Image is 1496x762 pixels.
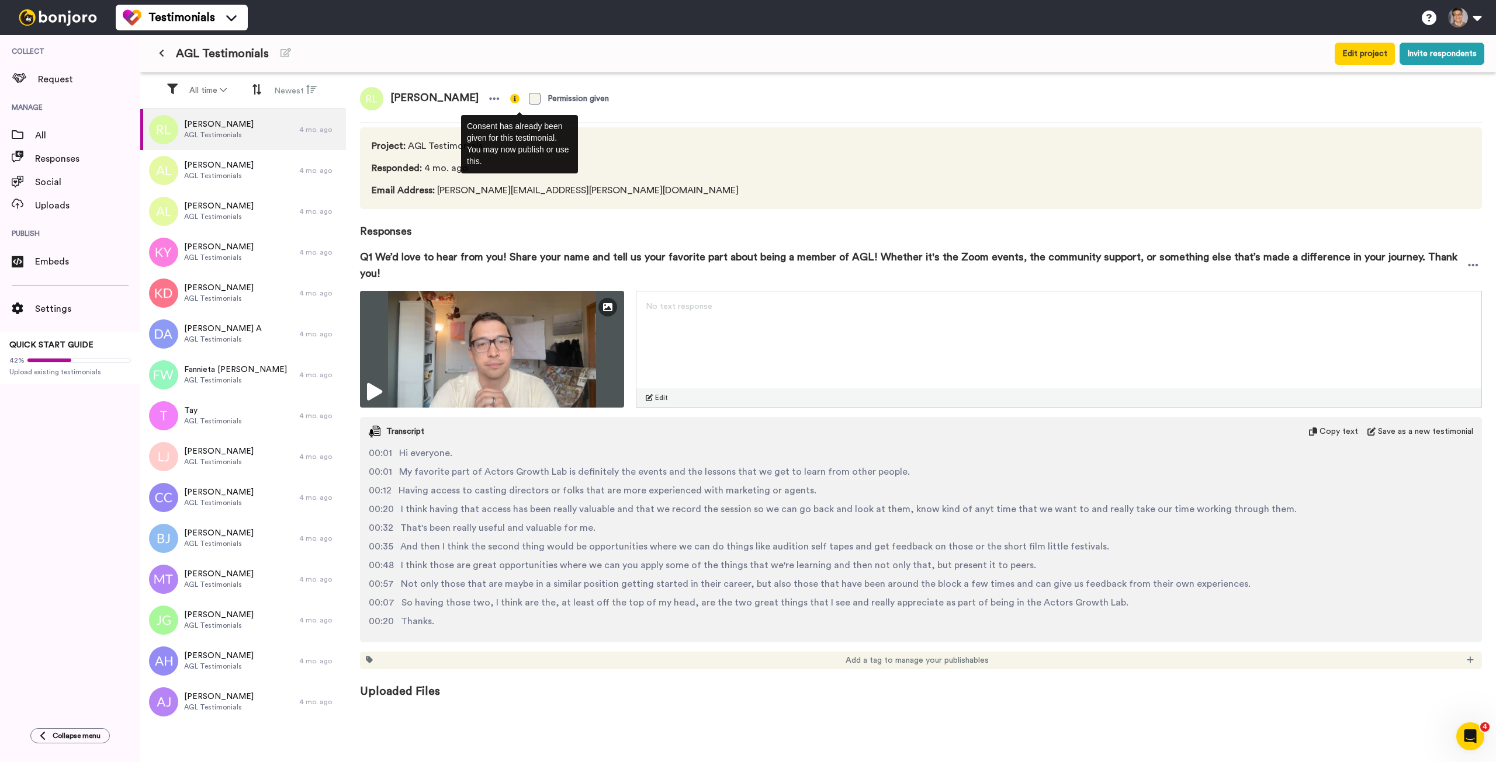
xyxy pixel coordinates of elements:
[372,139,739,153] span: AGL Testimonials
[383,87,486,110] span: [PERSON_NAME]
[184,650,254,662] span: [PERSON_NAME]
[184,375,287,385] span: AGL Testimonials
[184,364,287,375] span: Fannieta [PERSON_NAME]
[372,183,739,197] span: [PERSON_NAME][EMAIL_ADDRESS][PERSON_NAME][DOMAIN_NAME]
[369,614,394,628] span: 00:20
[140,314,346,354] a: [PERSON_NAME] AAGL Testimonials4 mo. ago
[140,559,346,600] a: [PERSON_NAME]AGL Testimonials4 mo. ago
[299,656,340,666] div: 4 mo. ago
[399,446,452,460] span: Hi everyone.
[140,395,346,436] a: TayAGL Testimonials4 mo. ago
[372,161,739,175] span: 4 mo. ago
[369,502,394,516] span: 00:20
[401,502,1297,516] span: I think having that access has been really valuable and that we record the session so we can go b...
[299,288,340,298] div: 4 mo. ago
[184,335,262,344] span: AGL Testimonials
[149,360,178,389] img: fw.png
[399,483,816,497] span: Having access to casting directors or folks that are more experienced with marketing or agents.
[149,115,178,144] img: rl.png
[149,156,178,185] img: al.png
[184,119,254,130] span: [PERSON_NAME]
[372,186,435,195] span: Email Address :
[140,232,346,273] a: [PERSON_NAME]AGL Testimonials4 mo. ago
[184,702,254,712] span: AGL Testimonials
[510,94,520,103] img: info-yellow.svg
[149,401,178,430] img: t.png
[184,527,254,539] span: [PERSON_NAME]
[123,8,141,27] img: tm-color.svg
[140,191,346,232] a: [PERSON_NAME]AGL Testimonials4 mo. ago
[369,521,393,535] span: 00:32
[299,452,340,461] div: 4 mo. ago
[1456,722,1484,750] iframe: Intercom live chat
[360,249,1464,281] span: Q1 We’d love to hear from you! Share your name and tell us your favorite part about being a membe...
[299,370,340,380] div: 4 mo. ago
[140,354,346,395] a: Fannieta [PERSON_NAME]AGL Testimonials4 mo. ago
[149,565,178,594] img: mt.png
[140,150,346,191] a: [PERSON_NAME]AGL Testimonials4 mo. ago
[360,669,1482,700] span: Uploaded Files
[369,483,392,497] span: 00:12
[184,446,254,457] span: [PERSON_NAME]
[299,166,340,175] div: 4 mo. ago
[149,483,178,512] img: cc.png
[184,539,254,548] span: AGL Testimonials
[35,175,140,189] span: Social
[1320,426,1358,437] span: Copy text
[184,130,254,140] span: AGL Testimonials
[399,465,910,479] span: My favorite part of Actors Growth Lab is definitely the events and the lessons that we get to lea...
[360,87,383,110] img: rl.png
[184,486,254,498] span: [PERSON_NAME]
[299,615,340,625] div: 4 mo. ago
[140,641,346,681] a: [PERSON_NAME]AGL Testimonials4 mo. ago
[400,521,595,535] span: That's been really useful and valuable for me.
[184,405,242,416] span: Tay
[369,446,392,460] span: 00:01
[184,171,254,180] span: AGL Testimonials
[149,646,178,676] img: ah.png
[299,248,340,257] div: 4 mo. ago
[149,687,178,716] img: aj.png
[184,609,254,621] span: [PERSON_NAME]
[1335,43,1395,65] button: Edit project
[140,681,346,722] a: [PERSON_NAME]AGL Testimonials4 mo. ago
[35,302,140,316] span: Settings
[53,731,101,740] span: Collapse menu
[372,141,406,151] span: Project :
[148,9,215,26] span: Testimonials
[267,79,324,102] button: Newest
[299,329,340,339] div: 4 mo. ago
[386,426,424,437] span: Transcript
[299,411,340,420] div: 4 mo. ago
[140,109,346,150] a: [PERSON_NAME]AGL Testimonials4 mo. ago
[299,534,340,543] div: 4 mo. ago
[299,207,340,216] div: 4 mo. ago
[149,442,178,471] img: lj.png
[369,558,394,572] span: 00:48
[184,241,254,253] span: [PERSON_NAME]
[400,540,1109,554] span: And then I think the second thing would be opportunities where we can do things like audition sel...
[369,596,394,610] span: 00:07
[184,282,254,294] span: [PERSON_NAME]
[149,279,178,308] img: kd.png
[401,614,434,628] span: Thanks.
[140,518,346,559] a: [PERSON_NAME]AGL Testimonials4 mo. ago
[149,319,178,349] img: da.png
[184,159,254,171] span: [PERSON_NAME]
[846,655,989,666] span: Add a tag to manage your publishables
[140,273,346,314] a: [PERSON_NAME]AGL Testimonials4 mo. ago
[299,125,340,134] div: 4 mo. ago
[14,9,102,26] img: bj-logo-header-white.svg
[184,294,254,303] span: AGL Testimonials
[184,457,254,467] span: AGL Testimonials
[299,575,340,584] div: 4 mo. ago
[184,200,254,212] span: [PERSON_NAME]
[184,253,254,262] span: AGL Testimonials
[369,540,393,554] span: 00:35
[1378,426,1473,437] span: Save as a new testimonial
[184,212,254,221] span: AGL Testimonials
[140,600,346,641] a: [PERSON_NAME]AGL Testimonials4 mo. ago
[299,697,340,707] div: 4 mo. ago
[369,465,392,479] span: 00:01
